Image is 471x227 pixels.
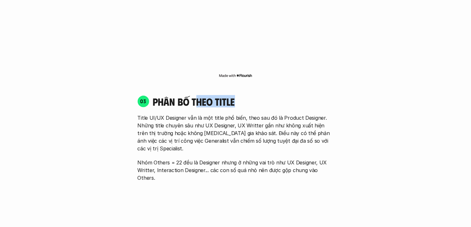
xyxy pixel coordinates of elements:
[138,114,334,152] p: Title UI/UX Designer vẫn là một title phổ biến, theo sau đó là Product Designer. Những title chuy...
[219,73,252,78] img: Made with Flourish
[140,99,146,104] p: 03
[138,159,334,182] p: Nhóm Others = 22 đều là Designer nhưng ở những vai trò như UX Designer, UX Writter, Interaction D...
[153,95,334,108] h4: phân bố theo title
